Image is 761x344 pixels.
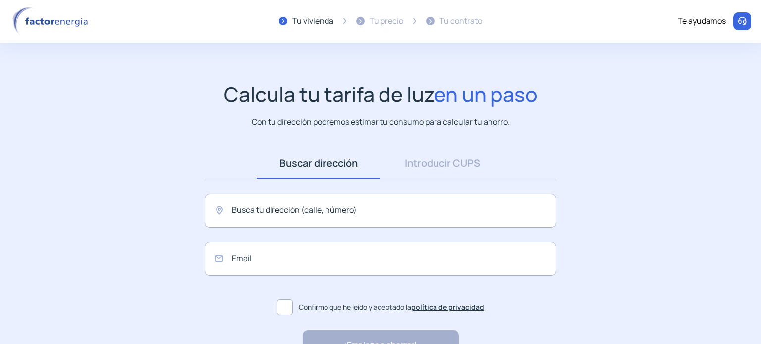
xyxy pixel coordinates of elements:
[737,16,747,26] img: llamar
[411,302,484,312] a: política de privacidad
[439,15,482,28] div: Tu contrato
[299,302,484,313] span: Confirmo que he leído y aceptado la
[257,148,380,179] a: Buscar dirección
[370,15,403,28] div: Tu precio
[224,82,538,106] h1: Calcula tu tarifa de luz
[252,116,510,128] p: Con tu dirección podremos estimar tu consumo para calcular tu ahorro.
[292,15,333,28] div: Tu vivienda
[380,148,504,179] a: Introducir CUPS
[678,15,726,28] div: Te ayudamos
[434,80,538,108] span: en un paso
[10,7,94,36] img: logo factor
